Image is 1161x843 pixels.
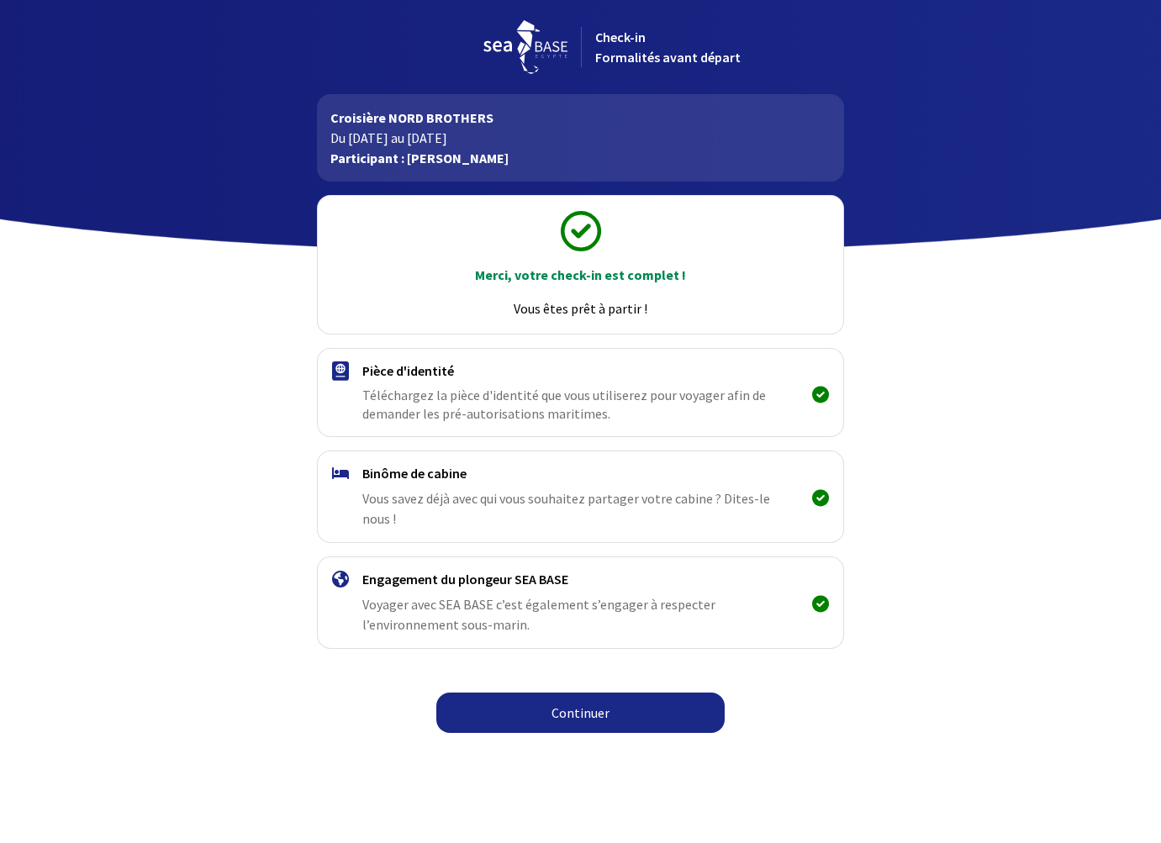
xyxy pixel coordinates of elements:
[483,20,567,74] img: logo_seabase.svg
[333,265,828,285] p: Merci, votre check-in est complet !
[362,571,799,587] h4: Engagement du plongeur SEA BASE
[362,465,799,482] h4: Binôme de cabine
[330,108,831,128] p: Croisière NORD BROTHERS
[362,596,715,633] span: Voyager avec SEA BASE c’est également s’engager à respecter l’environnement sous-marin.
[362,362,799,379] h4: Pièce d'identité
[330,148,831,168] p: Participant : [PERSON_NAME]
[436,693,725,733] a: Continuer
[333,298,828,319] p: Vous êtes prêt à partir !
[362,386,778,423] span: Téléchargez la pièce d'identité que vous utiliserez pour voyager afin de demander les pré-autoris...
[362,490,770,527] span: Vous savez déjà avec qui vous souhaitez partager votre cabine ? Dites-le nous !
[332,467,349,479] img: binome.svg
[332,361,349,381] img: passport.svg
[595,29,741,66] span: Check-in Formalités avant départ
[332,571,349,587] img: engagement.svg
[330,128,831,148] p: Du [DATE] au [DATE]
